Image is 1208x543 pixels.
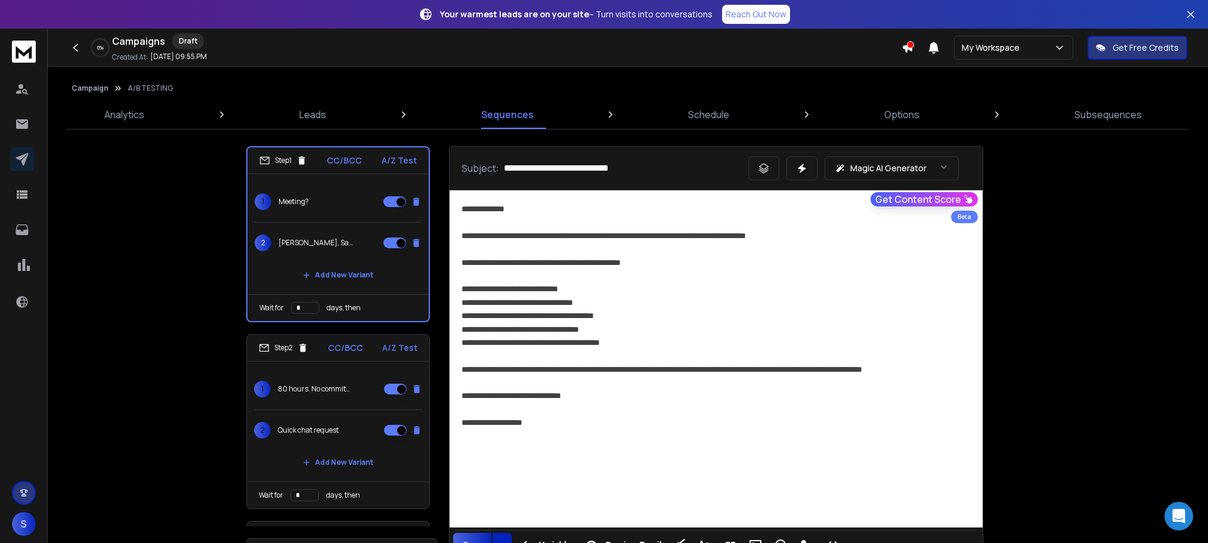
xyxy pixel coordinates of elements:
[850,162,927,174] p: Magic AI Generator
[112,34,165,48] h1: Campaigns
[884,107,919,122] p: Options
[326,490,360,500] p: days, then
[293,451,383,474] button: Add New Variant
[12,41,36,63] img: logo
[726,8,786,20] p: Reach Out Now
[825,156,959,180] button: Magic AI Generator
[128,84,173,93] p: A/B TESTING
[293,263,383,287] button: Add New Variant
[172,33,204,49] div: Draft
[871,192,978,206] button: Get Content Score
[259,303,284,313] p: Wait for
[688,107,729,122] p: Schedule
[259,343,308,353] div: Step 2
[246,334,430,509] li: Step2CC/BCCA/Z Test180 hours. No commitment.2Quick chat requestAdd New VariantWait fordays, then
[382,155,417,166] p: A/Z Test
[278,384,354,394] p: 80 hours. No commitment.
[246,146,430,322] li: Step1CC/BCCA/Z Test1Meeting?2[PERSON_NAME], Say "yes" to connectAdd New VariantWait fordays, then
[112,53,148,62] p: Created At:
[12,512,36,536] button: S
[97,44,104,51] p: 0 %
[255,193,271,210] span: 1
[255,235,271,251] span: 2
[481,107,534,122] p: Sequences
[150,52,207,61] p: [DATE] 09:55 PM
[72,84,109,93] button: Campaign
[1067,100,1149,129] a: Subsequences
[278,197,309,206] p: Meeting?
[1074,107,1142,122] p: Subsequences
[254,422,271,439] span: 2
[951,211,978,223] div: Beta
[327,303,361,313] p: days, then
[877,100,927,129] a: Options
[461,161,499,175] p: Subject:
[299,107,326,122] p: Leads
[440,8,713,20] p: – Turn visits into conversations
[1164,502,1193,530] div: Open Intercom Messenger
[104,107,144,122] p: Analytics
[97,100,151,129] a: Analytics
[259,490,283,500] p: Wait for
[259,155,307,166] div: Step 1
[254,381,271,397] span: 1
[440,8,589,20] strong: Your warmest leads are on your site
[278,238,355,248] p: [PERSON_NAME], Say "yes" to connect
[722,5,790,24] a: Reach Out Now
[292,100,333,129] a: Leads
[382,342,417,354] p: A/Z Test
[681,100,736,129] a: Schedule
[278,425,339,435] p: Quick chat request
[328,342,363,354] p: CC/BCC
[962,42,1024,54] p: My Workspace
[474,100,541,129] a: Sequences
[327,155,362,166] p: CC/BCC
[1088,36,1187,60] button: Get Free Credits
[1113,42,1179,54] p: Get Free Credits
